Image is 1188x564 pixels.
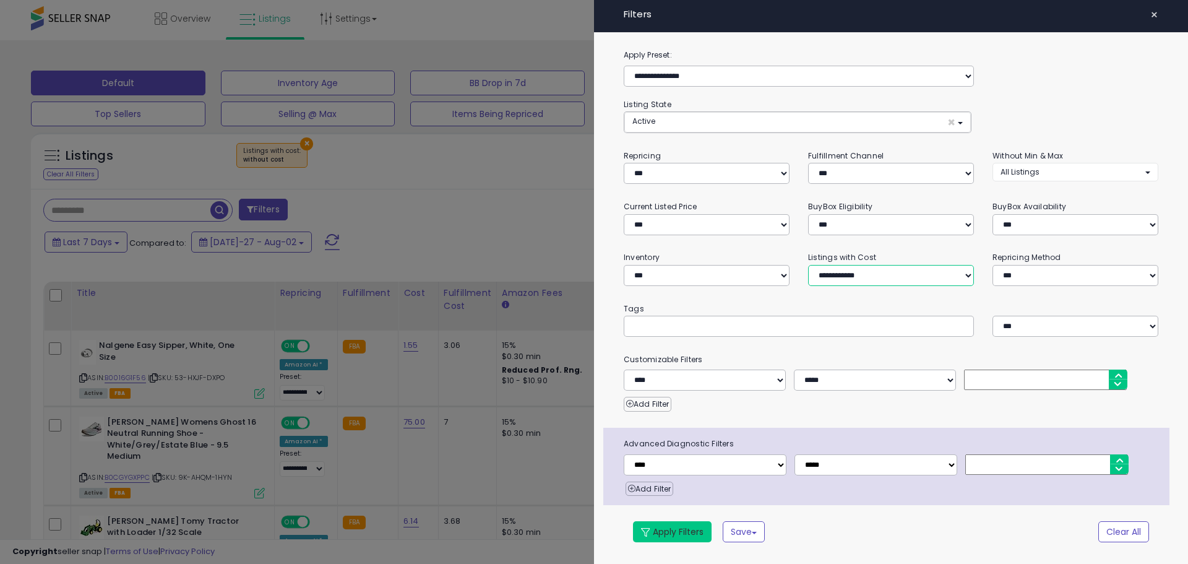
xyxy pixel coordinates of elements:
[624,150,661,161] small: Repricing
[626,482,673,497] button: Add Filter
[614,437,1169,451] span: Advanced Diagnostic Filters
[723,521,765,542] button: Save
[1098,521,1149,542] button: Clear All
[1145,6,1163,24] button: ×
[808,150,884,161] small: Fulfillment Channel
[614,48,1168,62] label: Apply Preset:
[992,163,1158,181] button: All Listings
[808,201,872,212] small: BuyBox Eligibility
[632,116,655,126] span: Active
[624,99,671,110] small: Listing State
[624,112,971,132] button: Active ×
[614,302,1168,316] small: Tags
[992,252,1061,262] small: Repricing Method
[1001,167,1039,177] span: All Listings
[947,116,955,129] span: ×
[614,353,1168,367] small: Customizable Filters
[1150,6,1158,24] span: ×
[992,150,1064,161] small: Without Min & Max
[624,201,697,212] small: Current Listed Price
[624,9,1158,20] h4: Filters
[624,397,671,412] button: Add Filter
[992,201,1066,212] small: BuyBox Availability
[633,521,712,542] button: Apply Filters
[808,252,876,262] small: Listings with Cost
[624,252,660,262] small: Inventory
